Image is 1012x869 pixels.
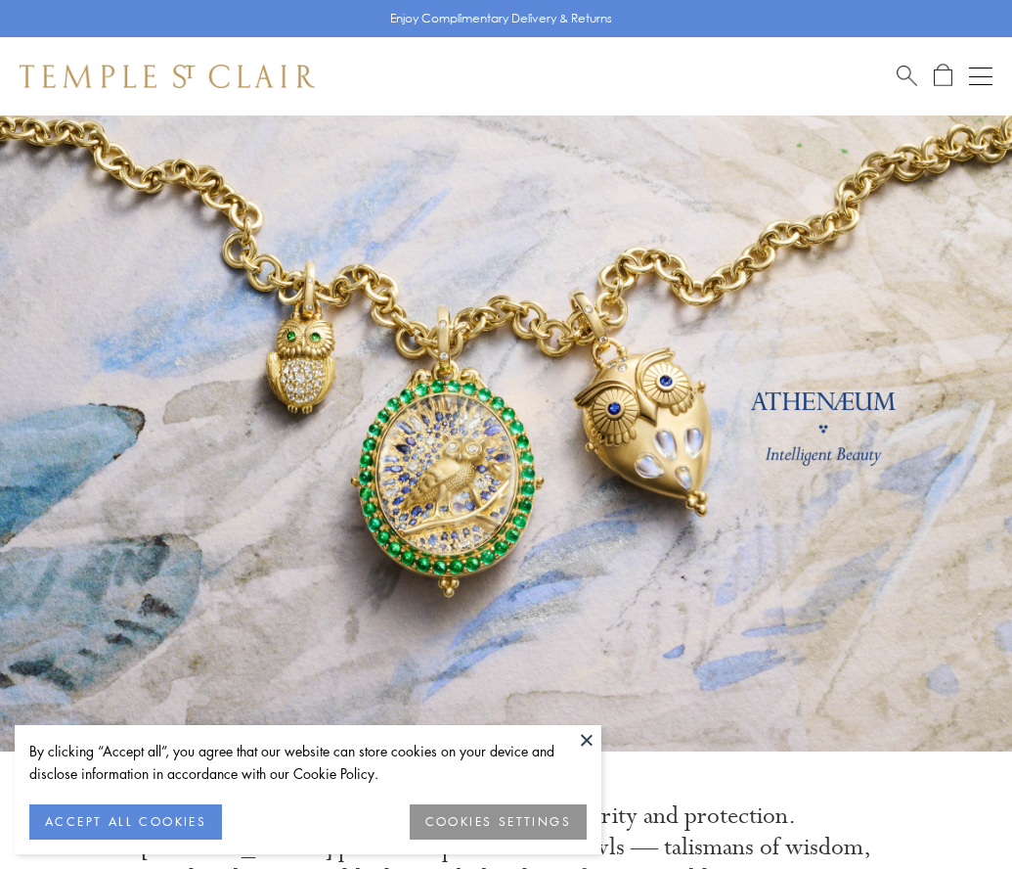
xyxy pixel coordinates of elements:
[934,64,952,88] a: Open Shopping Bag
[29,804,222,840] button: ACCEPT ALL COOKIES
[390,9,612,28] p: Enjoy Complimentary Delivery & Returns
[20,65,315,88] img: Temple St. Clair
[410,804,587,840] button: COOKIES SETTINGS
[969,65,992,88] button: Open navigation
[897,64,917,88] a: Search
[29,740,587,785] div: By clicking “Accept all”, you agree that our website can store cookies on your device and disclos...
